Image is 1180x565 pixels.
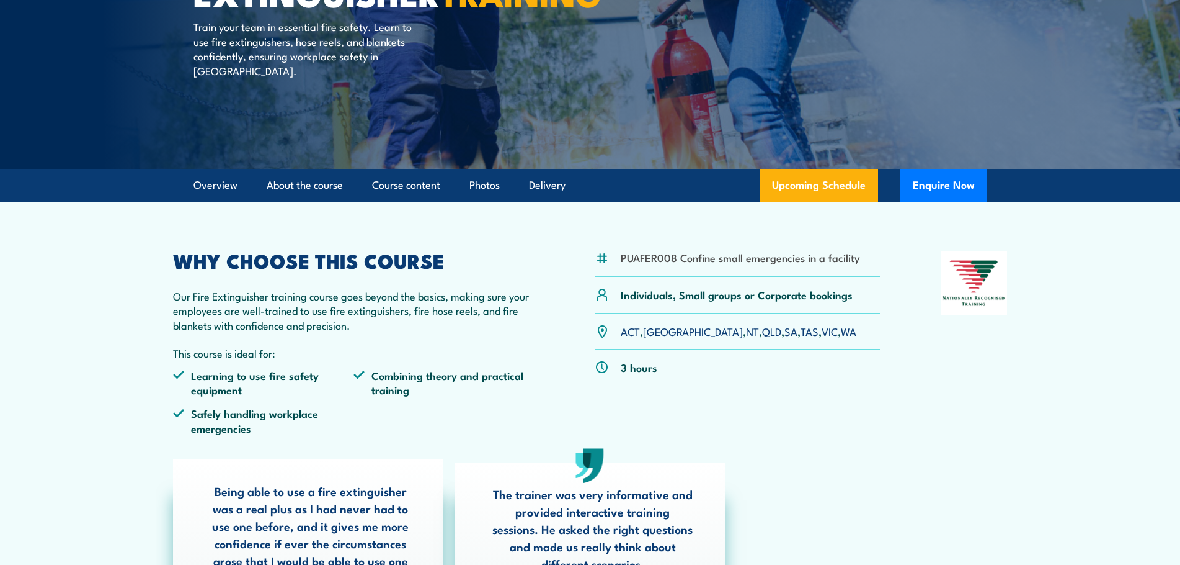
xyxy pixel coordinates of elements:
[643,323,743,338] a: [GEOGRAPHIC_DATA]
[621,250,860,264] li: PUAFER008 Confine small emergencies in a facility
[469,169,500,202] a: Photos
[762,323,781,338] a: QLD
[841,323,856,338] a: WA
[173,346,535,360] p: This course is ideal for:
[784,323,797,338] a: SA
[822,323,838,338] a: VIC
[173,406,354,435] li: Safely handling workplace emergencies
[941,251,1008,315] img: Nationally Recognised Training logo.
[353,368,535,397] li: Combining theory and practical training
[529,169,566,202] a: Delivery
[173,368,354,397] li: Learning to use fire safety equipment
[193,169,237,202] a: Overview
[621,324,856,338] p: , , , , , , ,
[760,169,878,202] a: Upcoming Schedule
[173,289,535,332] p: Our Fire Extinguisher training course goes beyond the basics, making sure your employees are well...
[746,323,759,338] a: NT
[621,360,657,374] p: 3 hours
[267,169,343,202] a: About the course
[801,323,818,338] a: TAS
[900,169,987,202] button: Enquire Now
[193,19,420,78] p: Train your team in essential fire safety. Learn to use fire extinguishers, hose reels, and blanke...
[621,287,853,302] p: Individuals, Small groups or Corporate bookings
[621,323,640,338] a: ACT
[372,169,440,202] a: Course content
[173,251,535,269] h2: WHY CHOOSE THIS COURSE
